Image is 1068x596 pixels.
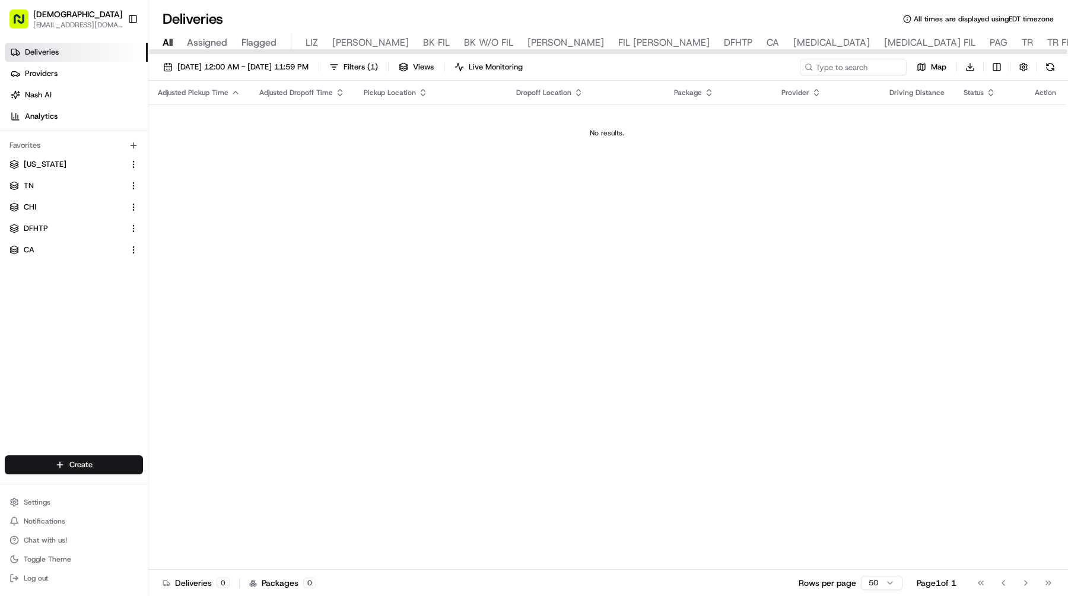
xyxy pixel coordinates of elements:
[781,88,809,97] span: Provider
[332,36,409,50] span: [PERSON_NAME]
[618,36,710,50] span: FIL [PERSON_NAME]
[24,159,66,170] span: [US_STATE]
[464,36,513,50] span: BK W/O FIL
[241,36,276,50] span: Flagged
[5,455,143,474] button: Create
[344,62,378,72] span: Filters
[516,88,571,97] span: Dropoff Location
[25,47,59,58] span: Deliveries
[364,88,416,97] span: Pickup Location
[163,9,223,28] h1: Deliveries
[724,36,752,50] span: DFHTP
[249,577,316,589] div: Packages
[5,107,148,126] a: Analytics
[153,128,1061,138] div: No results.
[393,59,439,75] button: Views
[5,176,143,195] button: TN
[259,88,333,97] span: Adjusted Dropoff Time
[5,43,148,62] a: Deliveries
[33,8,122,20] button: [DEMOGRAPHIC_DATA]
[469,62,523,72] span: Live Monitoring
[9,180,124,191] a: TN
[527,36,604,50] span: [PERSON_NAME]
[9,223,124,234] a: DFHTP
[1042,59,1059,75] button: Refresh
[367,62,378,72] span: ( 1 )
[33,20,122,30] button: [EMAIL_ADDRESS][DOMAIN_NAME]
[24,573,48,583] span: Log out
[917,577,956,589] div: Page 1 of 1
[5,219,143,238] button: DFHTP
[423,36,450,50] span: BK FIL
[931,62,946,72] span: Map
[25,90,52,100] span: Nash AI
[24,223,48,234] span: DFHTP
[799,577,856,589] p: Rows per page
[911,59,952,75] button: Map
[177,62,309,72] span: [DATE] 12:00 AM - [DATE] 11:59 PM
[449,59,528,75] button: Live Monitoring
[5,155,143,174] button: [US_STATE]
[413,62,434,72] span: Views
[24,180,34,191] span: TN
[5,198,143,217] button: CHI
[800,59,907,75] input: Type to search
[884,36,975,50] span: [MEDICAL_DATA] FIL
[1035,88,1056,97] div: Action
[5,551,143,568] button: Toggle Theme
[5,85,148,104] a: Nash AI
[187,36,227,50] span: Assigned
[69,459,93,470] span: Create
[990,36,1007,50] span: PAG
[306,36,318,50] span: LIZ
[1022,36,1033,50] span: TR
[793,36,870,50] span: [MEDICAL_DATA]
[5,494,143,511] button: Settings
[914,14,1054,24] span: All times are displayed using EDT timezone
[158,88,228,97] span: Adjusted Pickup Time
[9,245,124,255] a: CA
[25,68,58,79] span: Providers
[9,159,124,170] a: [US_STATE]
[25,111,58,122] span: Analytics
[24,202,36,213] span: CHI
[5,532,143,549] button: Chat with us!
[24,554,71,564] span: Toggle Theme
[5,240,143,259] button: CA
[5,570,143,587] button: Log out
[674,88,702,97] span: Package
[24,497,50,507] span: Settings
[163,577,230,589] div: Deliveries
[5,513,143,530] button: Notifications
[5,64,148,83] a: Providers
[24,535,67,545] span: Chat with us!
[767,36,779,50] span: CA
[5,136,143,155] div: Favorites
[889,88,945,97] span: Driving Distance
[158,59,314,75] button: [DATE] 12:00 AM - [DATE] 11:59 PM
[24,516,65,526] span: Notifications
[5,5,123,33] button: [DEMOGRAPHIC_DATA][EMAIL_ADDRESS][DOMAIN_NAME]
[964,88,984,97] span: Status
[163,36,173,50] span: All
[24,245,34,255] span: CA
[9,202,124,213] a: CHI
[217,578,230,588] div: 0
[324,59,383,75] button: Filters(1)
[303,578,316,588] div: 0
